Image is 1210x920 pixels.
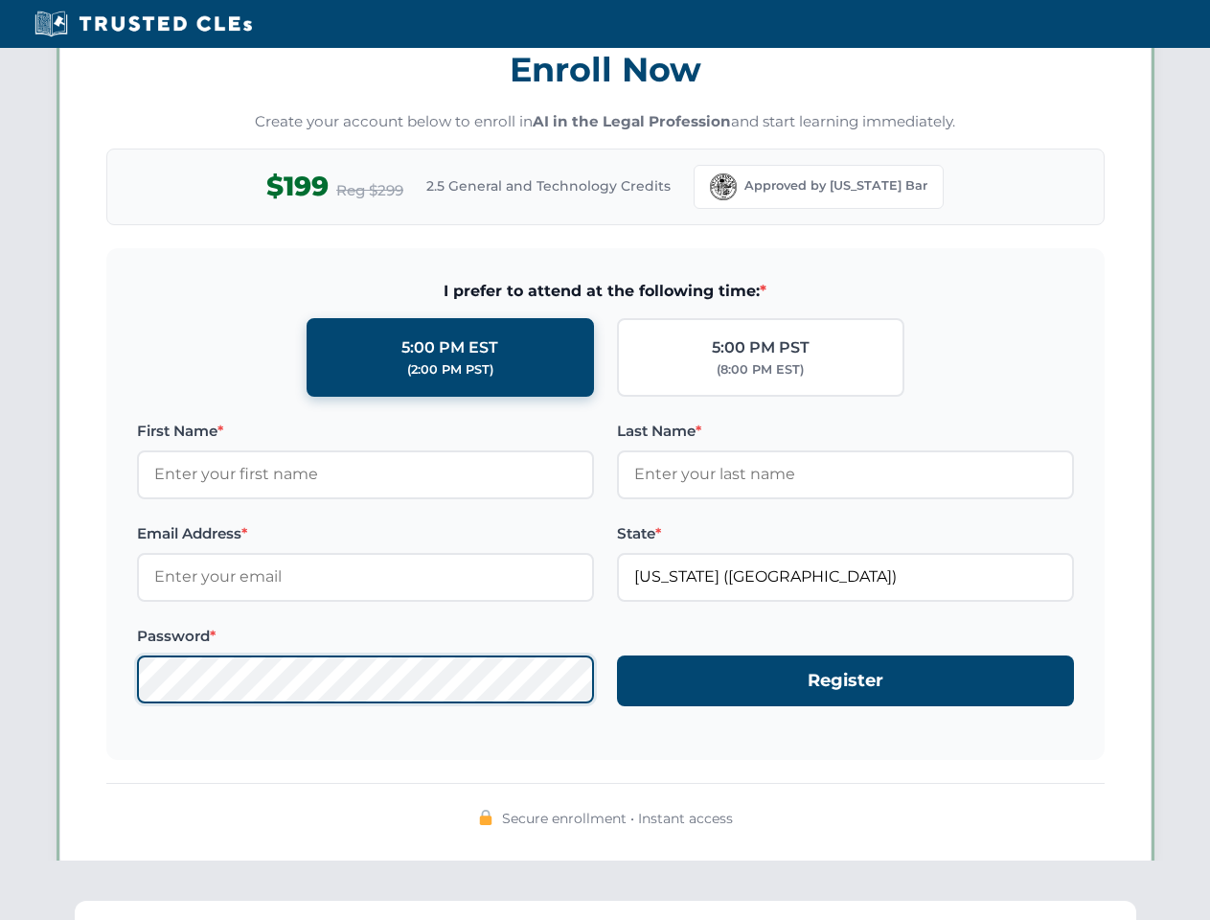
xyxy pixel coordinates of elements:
[744,176,927,195] span: Approved by [US_STATE] Bar
[710,173,737,200] img: Florida Bar
[478,810,493,825] img: 🔒
[712,335,810,360] div: 5:00 PM PST
[617,522,1074,545] label: State
[502,808,733,829] span: Secure enrollment • Instant access
[137,625,594,648] label: Password
[137,553,594,601] input: Enter your email
[617,420,1074,443] label: Last Name
[29,10,258,38] img: Trusted CLEs
[533,112,731,130] strong: AI in the Legal Profession
[106,111,1105,133] p: Create your account below to enroll in and start learning immediately.
[137,522,594,545] label: Email Address
[426,175,671,196] span: 2.5 General and Technology Credits
[106,39,1105,100] h3: Enroll Now
[266,165,329,208] span: $199
[137,450,594,498] input: Enter your first name
[137,279,1074,304] span: I prefer to attend at the following time:
[137,420,594,443] label: First Name
[717,360,804,379] div: (8:00 PM EST)
[617,553,1074,601] input: Florida (FL)
[407,360,493,379] div: (2:00 PM PST)
[617,450,1074,498] input: Enter your last name
[336,179,403,202] span: Reg $299
[617,655,1074,706] button: Register
[401,335,498,360] div: 5:00 PM EST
